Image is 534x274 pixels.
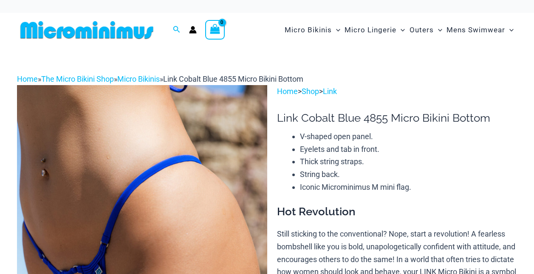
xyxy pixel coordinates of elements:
[277,205,517,219] h3: Hot Revolution
[300,168,517,181] li: String back.
[189,26,197,34] a: Account icon link
[17,20,157,40] img: MM SHOP LOGO FLAT
[332,19,340,41] span: Menu Toggle
[300,130,517,143] li: V-shaped open panel.
[205,20,225,40] a: View Shopping Cart, empty
[173,25,181,35] a: Search icon link
[277,111,517,125] h1: Link Cobalt Blue 4855 Micro Bikini Bottom
[300,143,517,156] li: Eyelets and tab in front.
[323,87,337,96] a: Link
[41,74,114,83] a: The Micro Bikini Shop
[396,19,405,41] span: Menu Toggle
[163,74,303,83] span: Link Cobalt Blue 4855 Micro Bikini Bottom
[17,74,38,83] a: Home
[117,74,160,83] a: Micro Bikinis
[281,16,517,44] nav: Site Navigation
[342,17,407,43] a: Micro LingerieMenu ToggleMenu Toggle
[505,19,514,41] span: Menu Toggle
[285,19,332,41] span: Micro Bikinis
[444,17,516,43] a: Mens SwimwearMenu ToggleMenu Toggle
[277,87,298,96] a: Home
[17,74,303,83] span: » » »
[446,19,505,41] span: Mens Swimwear
[345,19,396,41] span: Micro Lingerie
[300,181,517,194] li: Iconic Microminimus M mini flag.
[300,155,517,168] li: Thick string straps.
[434,19,442,41] span: Menu Toggle
[283,17,342,43] a: Micro BikinisMenu ToggleMenu Toggle
[410,19,434,41] span: Outers
[277,85,517,98] p: > >
[407,17,444,43] a: OutersMenu ToggleMenu Toggle
[302,87,319,96] a: Shop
